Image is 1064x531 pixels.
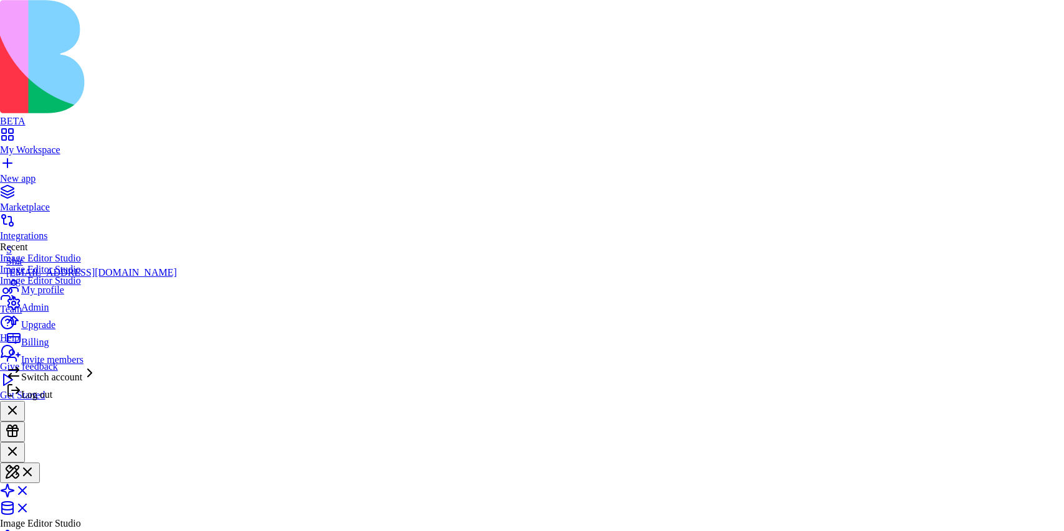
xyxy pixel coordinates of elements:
[21,302,49,312] span: Admin
[21,389,52,400] span: Log out
[21,372,82,382] span: Switch account
[21,337,49,347] span: Billing
[6,256,177,267] div: Shir
[21,284,64,295] span: My profile
[6,245,177,278] a: SShir[EMAIL_ADDRESS][DOMAIN_NAME]
[6,278,177,296] a: My profile
[6,296,177,313] a: Admin
[6,313,177,331] a: Upgrade
[21,354,83,365] span: Invite members
[6,348,177,365] a: Invite members
[6,267,177,278] div: [EMAIL_ADDRESS][DOMAIN_NAME]
[6,245,12,255] span: S
[21,319,55,330] span: Upgrade
[6,331,177,348] a: Billing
